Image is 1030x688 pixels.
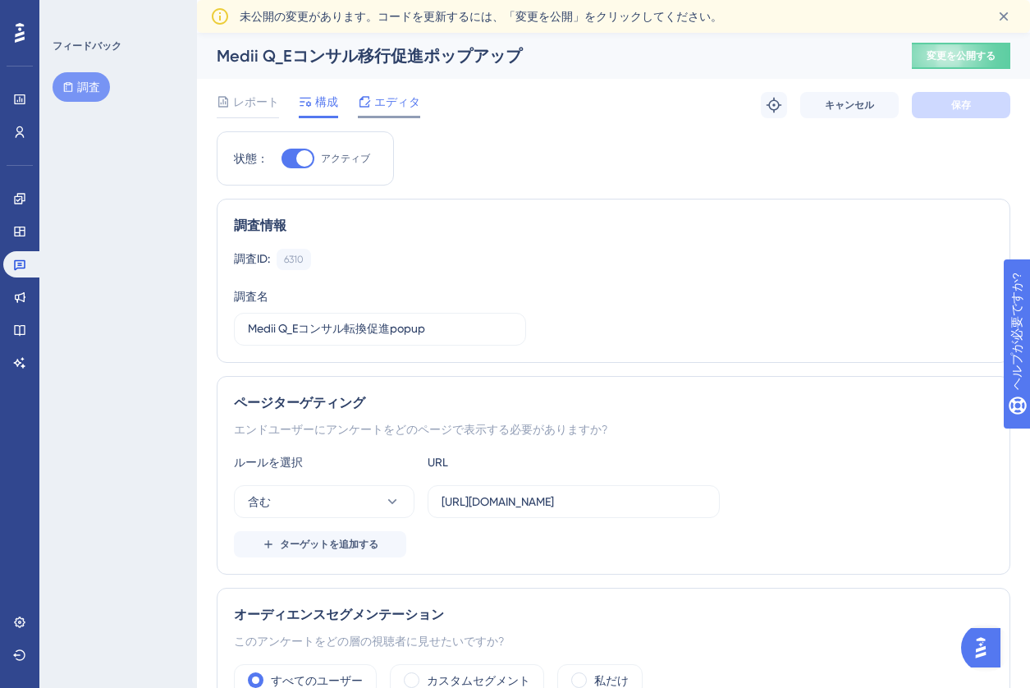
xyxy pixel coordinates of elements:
[321,153,370,164] font: アクティブ
[234,456,303,469] font: ルールを選択
[234,635,504,648] font: このアンケートをどの層の視聴者に見せたいですか?
[927,50,996,62] font: 変更を公開する
[234,485,414,518] button: 含む
[217,46,522,66] font: Medii Q_Eコンサル移行促進ポップアップ
[233,95,279,108] font: レポート
[248,320,512,338] input: アンケート名を入力してください
[234,607,444,622] font: オーディエンスセグメンテーション
[248,495,271,508] font: 含む
[374,95,420,108] font: エディタ
[240,10,722,23] font: 未公開の変更があります。コードを更新するには、「変更を公開」をクリックしてください。
[234,218,286,233] font: 調査情報
[428,456,448,469] font: URL
[961,623,1010,672] iframe: UserGuiding AIアシスタントランチャー
[39,7,156,20] font: ヘルプが必要ですか?
[53,72,110,102] button: 調査
[234,152,268,165] font: 状態：
[280,539,378,550] font: ターゲットを追加する
[594,674,629,687] font: 私だけ
[825,99,874,111] font: キャンセル
[234,531,406,557] button: ターゲットを追加する
[234,395,365,411] font: ページターゲティング
[234,290,268,303] font: 調査名
[284,254,304,265] font: 6310
[315,95,338,108] font: 構成
[234,423,607,436] font: エンドユーザーにアンケートをどのページで表示する必要がありますか?
[912,43,1010,69] button: 変更を公開する
[951,99,971,111] font: 保存
[427,674,530,687] font: カスタムセグメント
[912,92,1010,118] button: 保存
[234,252,270,265] font: 調査ID:
[271,674,363,687] font: すべてのユーザー
[800,92,899,118] button: キャンセル
[53,40,121,52] font: フィードバック
[442,493,706,511] input: yourwebsite.com/パス
[77,80,100,94] font: 調査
